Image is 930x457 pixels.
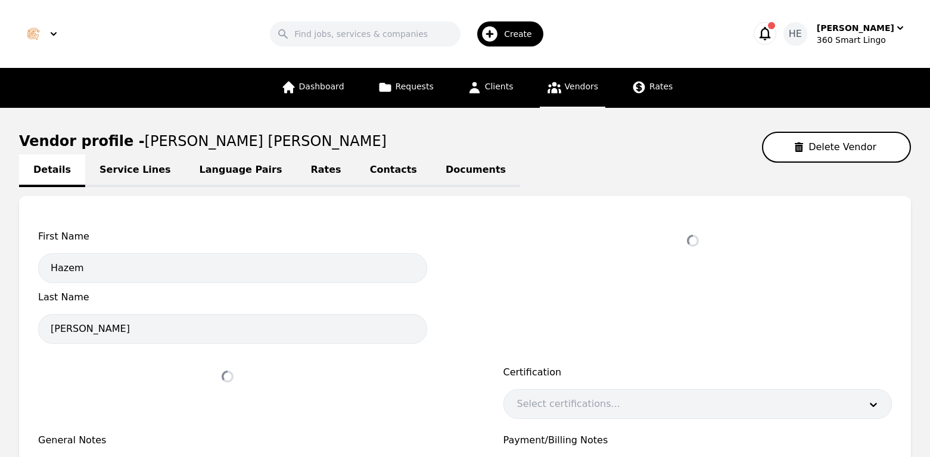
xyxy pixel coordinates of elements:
[817,34,906,46] div: 360 Smart Lingo
[503,433,892,447] span: Payment/Billing Notes
[24,24,43,43] img: Logo
[38,229,427,244] span: First Name
[460,68,521,108] a: Clients
[38,433,427,447] span: General Notes
[85,154,185,187] a: Service Lines
[297,154,356,187] a: Rates
[185,154,297,187] a: Language Pairs
[649,82,673,91] span: Rates
[565,82,598,91] span: Vendors
[431,154,520,187] a: Documents
[461,17,550,51] button: Create
[38,290,427,304] span: Last Name
[624,68,680,108] a: Rates
[789,27,802,41] span: HE
[274,68,352,108] a: Dashboard
[38,314,427,344] input: Last Name
[145,133,387,150] span: [PERSON_NAME] [PERSON_NAME]
[783,22,906,46] button: HE[PERSON_NAME]360 Smart Lingo
[817,22,894,34] div: [PERSON_NAME]
[38,253,427,283] input: First Name
[371,68,441,108] a: Requests
[19,133,387,150] h1: Vendor profile -
[356,154,431,187] a: Contacts
[503,365,892,380] label: Certification
[396,82,434,91] span: Requests
[299,82,344,91] span: Dashboard
[504,28,540,40] span: Create
[485,82,514,91] span: Clients
[540,68,605,108] a: Vendors
[762,132,911,163] button: Delete Vendor
[270,21,461,46] input: Find jobs, services & companies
